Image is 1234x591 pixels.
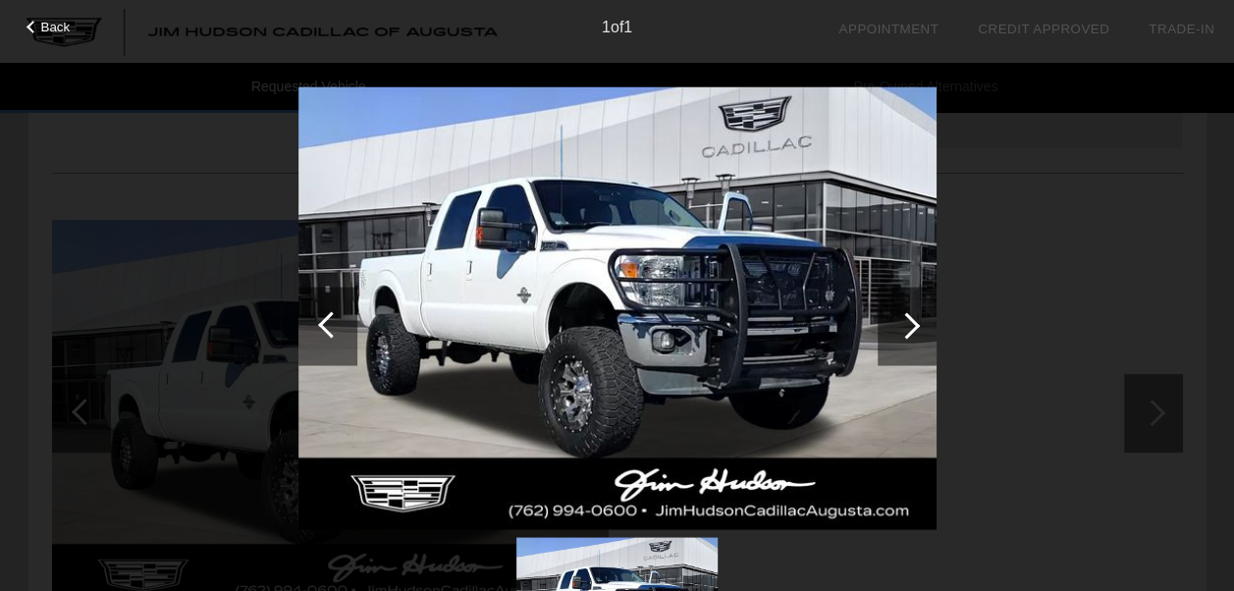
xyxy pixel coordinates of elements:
a: Appointment [838,22,939,36]
span: 1 [602,19,611,35]
img: dd7c51cdd5c26d0cd6d6130f5514deea.jpg [298,86,937,530]
span: 1 [623,19,632,35]
a: Trade-In [1149,22,1214,36]
span: Back [41,20,71,34]
a: Credit Approved [978,22,1109,36]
